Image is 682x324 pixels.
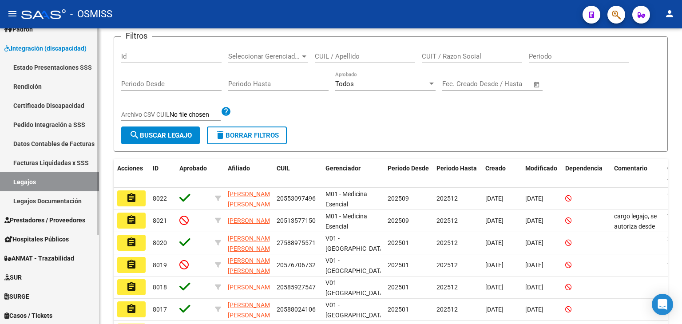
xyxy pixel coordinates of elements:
[4,215,85,225] span: Prestadores / Proveedores
[525,306,543,313] span: [DATE]
[4,253,74,263] span: ANMAT - Trazabilidad
[277,195,316,202] span: 20553097496
[325,165,361,172] span: Gerenciador
[4,234,69,244] span: Hospitales Públicos
[325,213,367,230] span: M01 - Medicina Esencial
[277,306,316,313] span: 20588024106
[126,304,137,314] mat-icon: assignment
[325,257,385,274] span: V01 - [GEOGRAPHIC_DATA]
[215,130,226,140] mat-icon: delete
[228,165,250,172] span: Afiliado
[277,284,316,291] span: 20585927547
[117,165,143,172] span: Acciones
[228,217,275,224] span: [PERSON_NAME]
[532,79,542,90] button: Open calendar
[436,306,458,313] span: 202512
[436,239,458,246] span: 202512
[153,306,167,313] span: 8017
[614,165,647,172] span: Comentario
[277,217,316,224] span: 20513577150
[153,195,167,202] span: 8022
[485,217,504,224] span: [DATE]
[485,306,504,313] span: [DATE]
[388,217,409,224] span: 202509
[228,257,275,274] span: [PERSON_NAME] [PERSON_NAME]
[4,43,87,53] span: Integración (discapacidad)
[179,165,207,172] span: Aprobado
[228,284,275,291] span: [PERSON_NAME]
[562,159,611,188] datatable-header-cell: Dependencia
[525,261,543,269] span: [DATE]
[325,235,385,252] span: V01 - [GEOGRAPHIC_DATA]
[114,159,149,188] datatable-header-cell: Acciones
[121,111,170,118] span: Archivo CSV CUIL
[4,311,52,320] span: Casos / Tickets
[611,159,664,188] datatable-header-cell: Comentario
[384,159,433,188] datatable-header-cell: Periodo Desde
[7,8,18,19] mat-icon: menu
[221,106,231,117] mat-icon: help
[436,217,458,224] span: 202512
[4,273,22,282] span: SUR
[277,261,316,269] span: 20576706732
[522,159,562,188] datatable-header-cell: Modificado
[129,131,192,139] span: Buscar Legajo
[482,159,522,188] datatable-header-cell: Creado
[170,111,221,119] input: Archivo CSV CUIL
[614,213,657,240] span: cargo legajo, se autoriza desde octubre
[525,165,557,172] span: Modificado
[525,284,543,291] span: [DATE]
[228,190,275,208] span: [PERSON_NAME] [PERSON_NAME]
[325,279,385,296] span: V01 - [GEOGRAPHIC_DATA]
[126,237,137,248] mat-icon: assignment
[664,8,675,19] mat-icon: person
[436,261,458,269] span: 202512
[485,239,504,246] span: [DATE]
[228,235,275,252] span: [PERSON_NAME] [PERSON_NAME]
[153,165,159,172] span: ID
[224,159,273,188] datatable-header-cell: Afiliado
[325,301,385,319] span: V01 - [GEOGRAPHIC_DATA]
[228,301,275,319] span: [PERSON_NAME] [PERSON_NAME]
[4,292,29,301] span: SURGE
[436,165,477,172] span: Periodo Hasta
[388,306,409,313] span: 202501
[273,159,322,188] datatable-header-cell: CUIL
[433,159,482,188] datatable-header-cell: Periodo Hasta
[652,294,673,315] div: Open Intercom Messenger
[277,239,316,246] span: 27588975571
[525,239,543,246] span: [DATE]
[388,165,429,172] span: Periodo Desde
[121,126,200,144] button: Buscar Legajo
[525,217,543,224] span: [DATE]
[176,159,211,188] datatable-header-cell: Aprobado
[388,195,409,202] span: 202509
[436,195,458,202] span: 202512
[388,239,409,246] span: 202501
[126,259,137,270] mat-icon: assignment
[485,261,504,269] span: [DATE]
[277,165,290,172] span: CUIL
[149,159,176,188] datatable-header-cell: ID
[70,4,112,24] span: - OSMISS
[207,126,287,144] button: Borrar Filtros
[126,215,137,225] mat-icon: assignment
[215,131,279,139] span: Borrar Filtros
[4,24,33,34] span: Padrón
[322,159,384,188] datatable-header-cell: Gerenciador
[485,284,504,291] span: [DATE]
[153,217,167,224] span: 8021
[153,239,167,246] span: 8020
[126,281,137,292] mat-icon: assignment
[485,195,504,202] span: [DATE]
[388,284,409,291] span: 202501
[565,165,603,172] span: Dependencia
[388,261,409,269] span: 202501
[436,284,458,291] span: 202512
[485,165,506,172] span: Creado
[121,30,152,42] h3: Filtros
[486,80,529,88] input: Fecha fin
[442,80,478,88] input: Fecha inicio
[126,193,137,203] mat-icon: assignment
[325,190,367,208] span: M01 - Medicina Esencial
